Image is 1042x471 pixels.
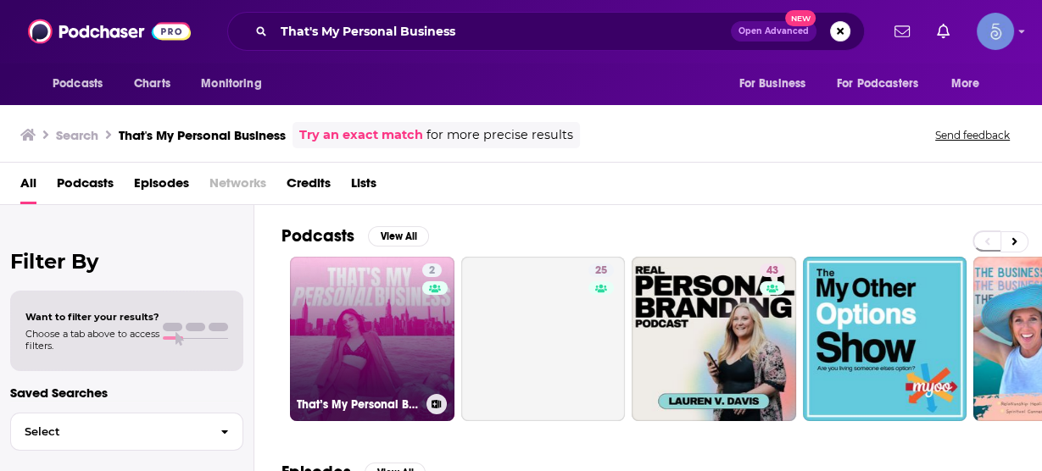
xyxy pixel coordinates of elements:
[134,72,170,96] span: Charts
[939,68,1001,100] button: open menu
[888,17,917,46] a: Show notifications dropdown
[10,385,243,401] p: Saved Searches
[632,257,796,421] a: 43
[837,72,918,96] span: For Podcasters
[281,225,429,247] a: PodcastsView All
[201,72,261,96] span: Monitoring
[53,72,103,96] span: Podcasts
[297,397,420,412] h3: That’s My Personal Business
[57,169,114,204] a: Podcasts
[429,263,435,280] span: 2
[209,169,266,204] span: Networks
[826,68,943,100] button: open menu
[368,226,429,247] button: View All
[299,125,423,145] a: Try an exact match
[426,125,573,145] span: for more precise results
[738,27,809,36] span: Open Advanced
[25,328,159,352] span: Choose a tab above to access filters.
[727,68,827,100] button: open menu
[274,18,731,45] input: Search podcasts, credits, & more...
[977,13,1014,50] span: Logged in as Spiral5-G1
[766,263,778,280] span: 43
[11,426,207,437] span: Select
[123,68,181,100] a: Charts
[189,68,283,100] button: open menu
[785,10,816,26] span: New
[977,13,1014,50] button: Show profile menu
[56,127,98,143] h3: Search
[20,169,36,204] a: All
[134,169,189,204] a: Episodes
[351,169,376,204] a: Lists
[760,263,785,277] a: 43
[41,68,125,100] button: open menu
[227,12,865,51] div: Search podcasts, credits, & more...
[731,21,816,42] button: Open AdvancedNew
[10,249,243,274] h2: Filter By
[10,413,243,451] button: Select
[588,263,614,277] a: 25
[930,128,1015,142] button: Send feedback
[25,311,159,323] span: Want to filter your results?
[28,15,191,47] img: Podchaser - Follow, Share and Rate Podcasts
[595,263,607,280] span: 25
[281,225,354,247] h2: Podcasts
[930,17,956,46] a: Show notifications dropdown
[977,13,1014,50] img: User Profile
[119,127,286,143] h3: That's My Personal Business
[951,72,980,96] span: More
[738,72,805,96] span: For Business
[422,263,442,277] a: 2
[287,169,331,204] a: Credits
[461,257,626,421] a: 25
[290,257,454,421] a: 2That’s My Personal Business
